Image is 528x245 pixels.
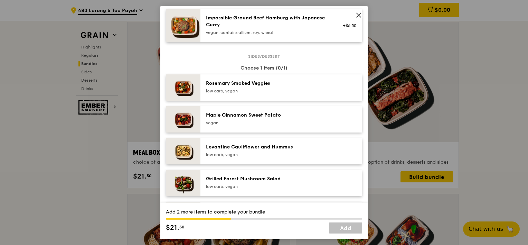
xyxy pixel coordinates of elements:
[166,208,362,215] div: Add 2 more items to complete your bundle
[166,170,200,196] img: daily_normal_Grilled-Forest-Mushroom-Salad-HORZ.jpg
[206,30,330,35] div: vegan, contains allium, soy, wheat
[179,224,185,229] span: 50
[166,74,200,101] img: daily_normal_Thyme-Rosemary-Zucchini-HORZ.jpg
[206,152,330,157] div: low carb, vegan
[166,9,200,42] img: daily_normal_HORZ-Impossible-Hamburg-With-Japanese-Curry.jpg
[245,54,283,59] span: Sides/dessert
[338,23,357,28] div: +$6.50
[206,88,330,94] div: low carb, vegan
[206,15,330,28] div: Impossible Ground Beef Hamburg with Japanese Curry
[206,80,330,87] div: Rosemary Smoked Veggies
[166,202,200,228] img: daily_normal_Piri-Piri-Chicken-Bites-HORZ.jpg
[166,65,362,72] div: Choose 1 item (0/1)
[206,175,330,182] div: Grilled Forest Mushroom Salad
[206,184,330,189] div: low carb, vegan
[166,222,179,233] span: $21.
[206,120,330,126] div: vegan
[166,138,200,164] img: daily_normal_Levantine_Cauliflower_and_Hummus__Horizontal_.jpg
[206,144,330,151] div: Levantine Cauliflower and Hummus
[166,106,200,133] img: daily_normal_Maple_Cinnamon_Sweet_Potato__Horizontal_.jpg
[206,112,330,119] div: Maple Cinnamon Sweet Potato
[329,222,362,233] a: Add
